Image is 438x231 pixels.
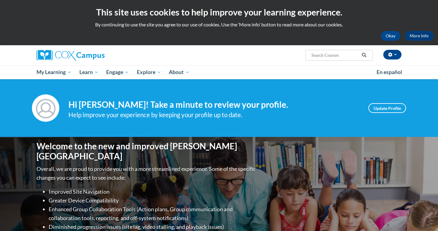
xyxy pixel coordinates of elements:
[36,69,71,76] span: My Learning
[79,69,99,76] span: Learn
[32,94,59,122] img: Profile Image
[414,207,433,226] iframe: Button to launch messaging window
[5,21,433,28] p: By continuing to use the site you agree to our use of cookies. Use the ‘More info’ button to read...
[33,65,75,79] a: My Learning
[75,65,103,79] a: Learn
[36,50,152,61] a: Cox Campus
[5,6,433,18] h2: This site uses cookies to help improve your learning experience.
[49,196,257,205] li: Greater Device Compatibility
[169,69,189,76] span: About
[360,52,369,59] button: Search
[68,110,359,120] div: Help improve your experience by keeping your profile up to date.
[49,205,257,223] li: Enhanced Group Collaboration Tools (Action plans, Group communication and collaboration tools, re...
[27,65,411,79] div: Main menu
[368,103,406,113] a: Update Profile
[165,65,194,79] a: About
[377,69,402,75] span: En español
[68,100,359,110] h4: Hi [PERSON_NAME]! Take a minute to review your profile.
[383,50,401,59] button: Account Settings
[49,187,257,196] li: Improved Site Navigation
[381,31,400,41] button: Okay
[36,50,105,61] img: Cox Campus
[102,65,133,79] a: Engage
[36,165,257,182] p: Overall, we are proud to provide you with a more streamlined experience. Some of the specific cha...
[133,65,165,79] a: Explore
[106,69,129,76] span: Engage
[373,66,406,79] a: En español
[311,52,360,59] input: Search Courses
[405,31,433,41] a: More Info
[137,69,161,76] span: Explore
[36,141,257,161] h1: Welcome to the new and improved [PERSON_NAME][GEOGRAPHIC_DATA]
